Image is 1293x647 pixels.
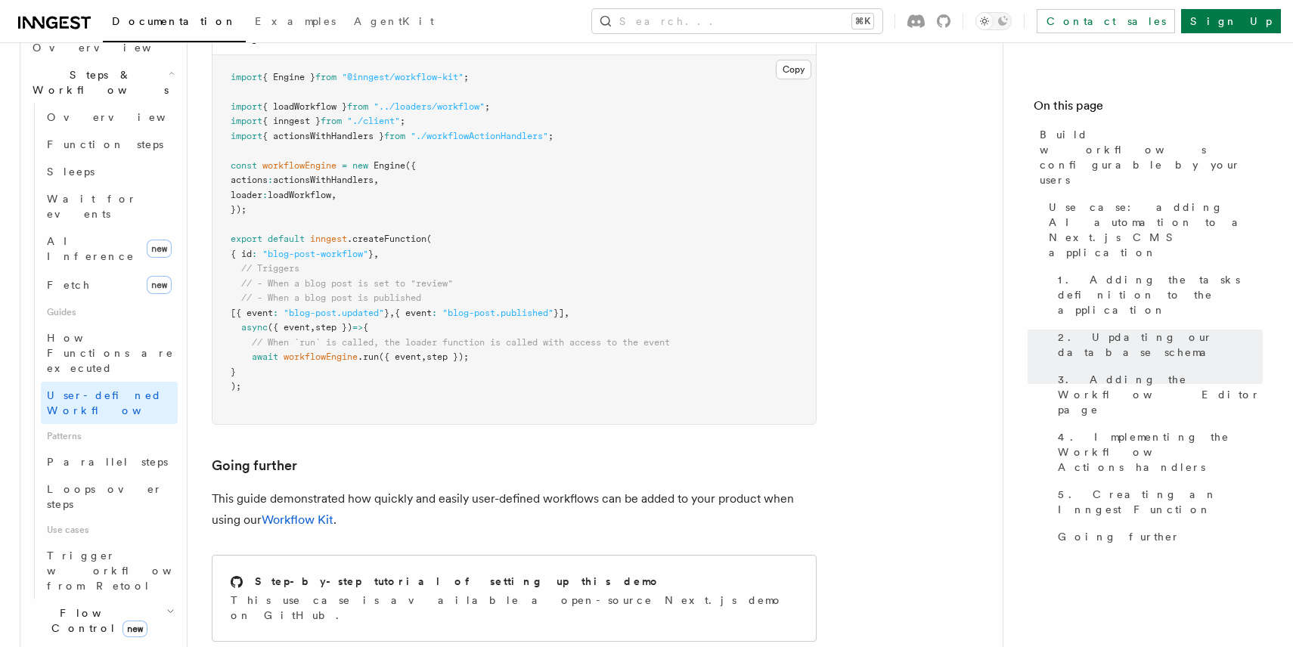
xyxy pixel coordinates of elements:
span: , [331,190,336,200]
span: How Functions are executed [47,332,174,374]
span: import [231,116,262,126]
span: , [564,308,569,318]
a: Overview [41,104,178,131]
span: await [252,351,278,362]
span: : [432,308,437,318]
span: workflowEngine [284,351,358,362]
span: Parallel steps [47,456,168,468]
span: Engine [374,160,405,171]
kbd: ⌘K [852,14,873,29]
span: 2. Updating our database schema [1058,330,1263,360]
button: Search...⌘K [592,9,882,33]
span: Build workflows configurable by your users [1040,127,1263,187]
a: Fetchnew [41,270,178,300]
span: loader [231,190,262,200]
h2: Step-by-step tutorial of setting up this demo [255,574,661,589]
a: How Functions are executed [41,324,178,382]
a: Sleeps [41,158,178,185]
a: Use case: adding AI automation to a Next.js CMS application [1043,193,1263,266]
span: inngest [310,234,347,244]
span: from [315,72,336,82]
span: from [321,116,342,126]
span: 3. Adding the Workflow Editor page [1058,372,1263,417]
span: ; [485,101,490,112]
span: Fetch [47,279,91,291]
p: This use case is available a open-source Next.js demo on GitHub. [231,593,798,623]
span: { [363,322,368,333]
span: { actionsWithHandlers } [262,131,384,141]
span: , [389,308,395,318]
span: AI Inference [47,235,135,262]
button: Steps & Workflows [26,61,178,104]
span: Trigger workflows from Retool [47,549,213,592]
span: : [262,190,268,200]
span: Use case: adding AI automation to a Next.js CMS application [1049,200,1263,260]
span: } [368,249,374,259]
span: { event [395,308,432,318]
a: Examples [246,5,345,41]
span: Overview [33,42,188,54]
span: from [384,131,405,141]
span: "./client" [347,116,400,126]
span: "blog-post.updated" [284,308,384,318]
span: .createFunction [347,234,426,244]
span: "./workflowActionHandlers" [411,131,548,141]
span: : [252,249,257,259]
span: ({ [405,160,416,171]
span: // When `run` is called, the loader function is called with access to the event [252,337,670,348]
span: import [231,101,262,112]
a: 3. Adding the Workflow Editor page [1052,366,1263,423]
span: Use cases [41,518,178,542]
span: } [384,308,389,318]
a: 4. Implementing the Workflow Actions handlers [1052,423,1263,481]
span: , [374,249,379,259]
span: // Triggers [241,263,299,274]
span: { id [231,249,252,259]
span: , [421,351,426,362]
a: Build workflows configurable by your users [1034,121,1263,193]
a: Function steps [41,131,178,158]
span: new [352,160,368,171]
button: Copy [776,60,811,79]
span: Steps & Workflows [26,67,169,98]
span: : [268,175,273,185]
span: "@inngest/workflow-kit" [342,72,464,82]
a: Overview [26,34,178,61]
span: export [231,234,262,244]
a: Wait for events [41,185,178,228]
a: Going further [212,455,297,476]
span: => [352,322,363,333]
span: "../loaders/workflow" [374,101,485,112]
a: Trigger workflows from Retool [41,542,178,599]
span: ({ event [379,351,421,362]
span: ; [400,116,405,126]
span: { loadWorkflow } [262,101,347,112]
span: Examples [255,15,336,27]
span: User-defined Workflows [47,389,183,416]
span: new [147,276,172,294]
a: 1. Adding the tasks definition to the application [1052,266,1263,323]
span: "blog-post-workflow" [262,249,368,259]
span: ); [231,381,241,392]
span: 1. Adding the tasks definition to the application [1058,272,1263,317]
span: } [231,367,236,377]
span: Guides [41,300,178,324]
span: from [347,101,368,112]
a: Sign Up [1181,9,1281,33]
span: loadWorkflow [268,190,331,200]
h4: On this page [1034,97,1263,121]
span: actions [231,175,268,185]
span: step }) [315,322,352,333]
span: , [374,175,379,185]
span: : [273,308,278,318]
a: Documentation [103,5,246,42]
a: AI Inferencenew [41,228,178,270]
a: AgentKit [345,5,443,41]
span: .run [358,351,379,362]
span: // - When a blog post is set to "review" [241,278,453,289]
span: // - When a blog post is published [241,293,421,303]
span: Documentation [112,15,237,27]
a: Step-by-step tutorial of setting up this demoThis use case is available a open-source Next.js dem... [212,555,817,642]
span: import [231,131,262,141]
span: ( [426,234,432,244]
